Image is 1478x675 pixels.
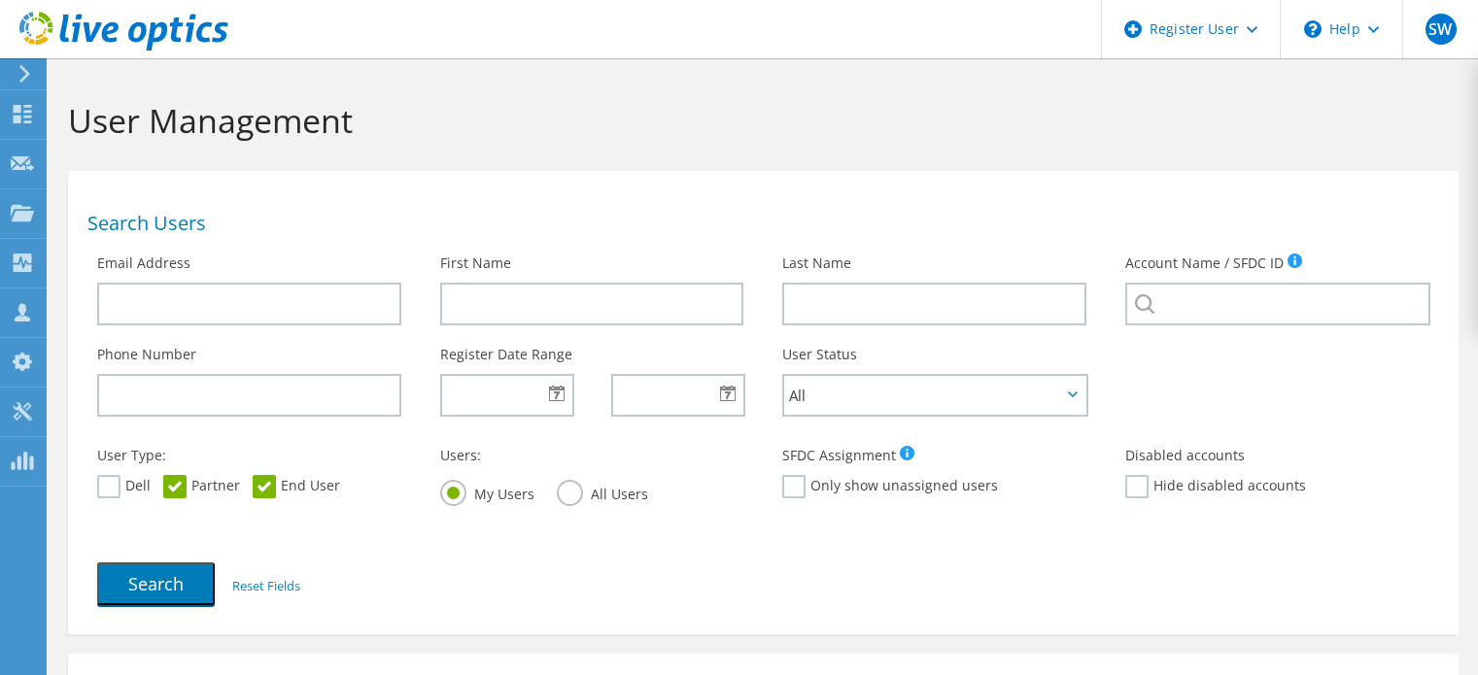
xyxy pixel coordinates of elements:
[68,100,1449,141] h1: User Management
[782,446,896,465] label: SFDC Assignment
[440,345,572,364] label: Register Date Range
[97,345,196,364] label: Phone Number
[789,384,1061,407] span: All
[782,253,851,273] label: Last Name
[782,475,998,498] label: Only show unassigned users
[97,253,190,273] label: Email Address
[1125,253,1284,273] label: Account Name / SFDC ID
[440,480,534,504] label: My Users
[232,577,300,594] a: Reset Fields
[782,345,857,364] label: User Status
[163,475,240,498] label: Partner
[97,475,151,498] label: Dell
[253,475,340,498] label: End User
[87,214,1429,233] h1: Search Users
[1125,446,1245,465] label: Disabled accounts
[97,562,215,605] button: Search
[97,446,166,465] label: User Type:
[1304,20,1322,38] svg: \n
[557,480,648,504] label: All Users
[440,253,511,273] label: First Name
[1125,475,1306,498] label: Hide disabled accounts
[1426,14,1457,45] span: SW
[440,446,481,465] label: Users:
